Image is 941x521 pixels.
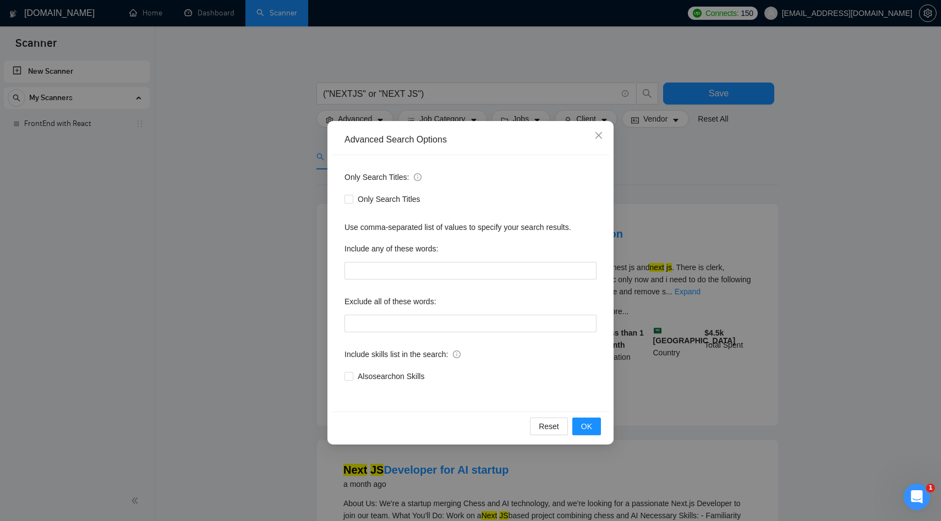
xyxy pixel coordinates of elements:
[584,121,614,151] button: Close
[926,484,935,492] span: 1
[539,420,559,432] span: Reset
[353,193,425,205] span: Only Search Titles
[344,240,438,257] label: Include any of these words:
[344,221,597,233] div: Use comma-separated list of values to specify your search results.
[353,370,429,382] span: Also search on Skills
[904,484,930,510] iframe: Intercom live chat
[344,171,422,183] span: Only Search Titles:
[453,350,461,358] span: info-circle
[594,131,603,140] span: close
[344,134,597,146] div: Advanced Search Options
[581,420,592,432] span: OK
[344,293,436,310] label: Exclude all of these words:
[530,418,568,435] button: Reset
[344,348,461,360] span: Include skills list in the search:
[572,418,601,435] button: OK
[414,173,422,181] span: info-circle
